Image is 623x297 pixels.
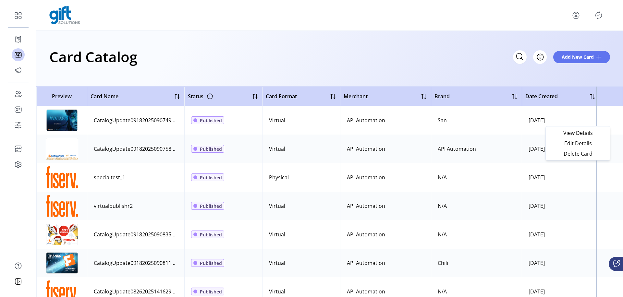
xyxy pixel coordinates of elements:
div: API Automation [347,116,385,124]
li: Edit Details [547,138,609,148]
button: menu [571,10,581,20]
td: [DATE] [522,249,600,277]
div: Virtual [269,145,285,153]
span: Add New Card [562,53,594,60]
td: [DATE] [522,192,600,220]
button: Publisher Panel [593,10,604,20]
div: Virtual [269,231,285,238]
td: [DATE] [522,135,600,163]
button: menu [603,229,614,240]
div: API Automation [347,288,385,295]
div: CatalogUpdate09182025090758406 [94,145,178,153]
button: Filter Button [533,50,547,64]
img: preview [46,166,78,188]
span: Edit Details [551,141,605,146]
span: View Details [551,130,605,136]
div: Virtual [269,288,285,295]
div: Status [188,91,214,101]
img: preview [46,138,78,160]
div: API Automation [347,145,385,153]
span: Card Format [266,92,297,100]
input: Search [513,50,527,64]
li: View Details [547,128,609,138]
div: N/A [438,231,447,238]
span: Published [200,231,222,238]
div: API Automation [347,259,385,267]
button: Add New Card [553,51,610,63]
div: CatalogUpdate09182025090835881 [94,231,178,238]
div: San [438,116,447,124]
div: API Automation [438,145,476,153]
div: CatalogUpdate09182025090749436 [94,116,178,124]
h1: Card Catalog [49,45,137,68]
td: [DATE] [522,163,600,192]
td: [DATE] [522,220,600,249]
button: menu [603,286,614,297]
div: CatalogUpdate08262025141629038 [94,288,178,295]
span: Published [200,288,222,295]
img: logo [49,6,80,24]
span: Date Created [525,92,558,100]
button: menu [603,172,614,183]
div: N/A [438,173,447,181]
div: CatalogUpdate09182025090811430 [94,259,178,267]
span: Published [200,117,222,124]
div: virtualpublishr2 [94,202,133,210]
img: preview [46,252,78,274]
div: N/A [438,288,447,295]
span: Card Name [91,92,118,100]
div: API Automation [347,231,385,238]
div: API Automation [347,202,385,210]
img: preview [46,223,78,245]
span: Published [200,146,222,152]
div: API Automation [347,173,385,181]
div: Virtual [269,116,285,124]
div: Virtual [269,202,285,210]
div: N/A [438,202,447,210]
span: Preview [40,92,84,100]
span: Published [200,174,222,181]
td: [DATE] [522,106,600,135]
div: Chili [438,259,448,267]
button: menu [603,201,614,211]
span: Brand [434,92,450,100]
button: menu [603,115,614,125]
img: preview [46,195,78,217]
span: Published [200,203,222,209]
div: Physical [269,173,289,181]
div: specialtest_1 [94,173,125,181]
span: Published [200,260,222,267]
div: Virtual [269,259,285,267]
span: Merchant [344,92,368,100]
img: preview [46,109,78,131]
li: Delete Card [547,148,609,159]
button: menu [603,258,614,268]
span: Delete Card [551,151,605,156]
